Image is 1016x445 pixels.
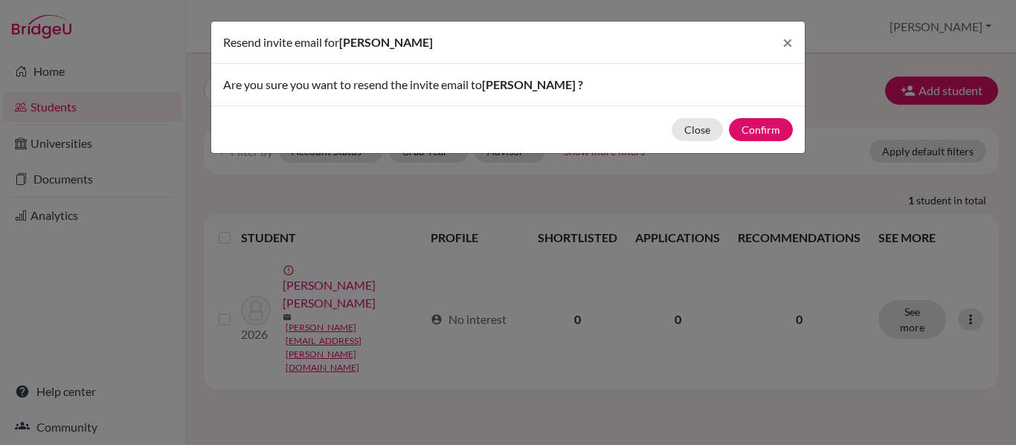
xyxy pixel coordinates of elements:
p: Are you sure you want to resend the invite email to [223,76,793,94]
button: Confirm [729,118,793,141]
span: × [782,31,793,53]
button: Close [771,22,805,63]
button: Close [672,118,723,141]
span: [PERSON_NAME] ? [482,77,583,91]
span: Resend invite email for [223,35,339,49]
span: [PERSON_NAME] [339,35,433,49]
